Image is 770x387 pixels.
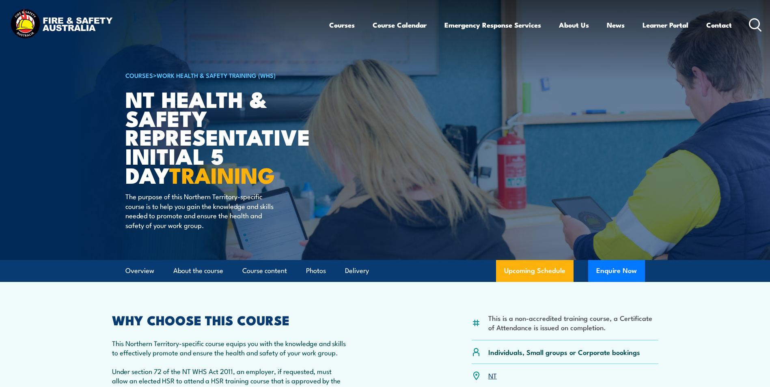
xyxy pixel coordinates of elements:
a: Overview [125,260,154,282]
a: Courses [329,14,355,36]
h1: NT Health & Safety Representative Initial 5 Day [125,89,326,184]
a: COURSES [125,71,153,80]
a: NT [488,370,497,380]
h6: > [125,70,326,80]
p: The purpose of this Northern Territory-specific course is to help you gain the knowledge and skil... [125,191,274,230]
a: Course Calendar [373,14,427,36]
a: Learner Portal [643,14,688,36]
a: Emergency Response Services [444,14,541,36]
a: Contact [706,14,732,36]
a: Work Health & Safety Training (WHS) [157,71,276,80]
a: Upcoming Schedule [496,260,574,282]
a: Photos [306,260,326,282]
h2: WHY CHOOSE THIS COURSE [112,314,349,325]
p: Individuals, Small groups or Corporate bookings [488,347,640,357]
a: About Us [559,14,589,36]
a: Delivery [345,260,369,282]
p: This Northern Territory-specific course equips you with the knowledge and skills to effectively p... [112,338,349,357]
a: News [607,14,625,36]
strong: TRAINING [169,157,275,191]
a: About the course [173,260,223,282]
button: Enquire Now [588,260,645,282]
li: This is a non-accredited training course, a Certificate of Attendance is issued on completion. [488,313,658,332]
a: Course content [242,260,287,282]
